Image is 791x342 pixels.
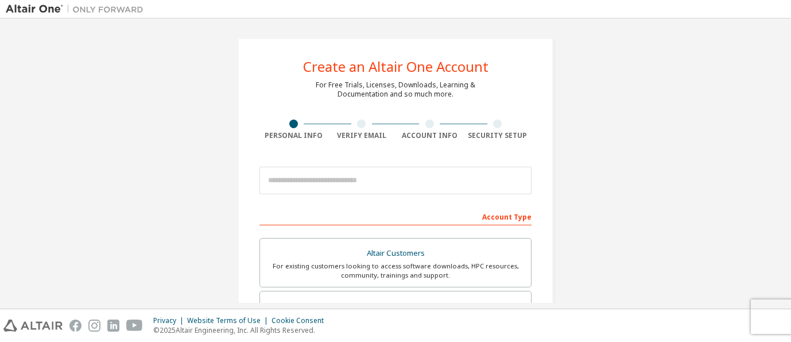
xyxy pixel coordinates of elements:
img: Altair One [6,3,149,15]
img: facebook.svg [69,320,82,332]
div: Account Type [259,207,532,225]
div: Personal Info [259,131,328,140]
div: Website Terms of Use [187,316,272,325]
div: For existing customers looking to access software downloads, HPC resources, community, trainings ... [267,262,524,280]
p: © 2025 Altair Engineering, Inc. All Rights Reserved. [153,325,331,335]
img: instagram.svg [88,320,100,332]
div: Verify Email [328,131,396,140]
div: Privacy [153,316,187,325]
img: linkedin.svg [107,320,119,332]
div: Create an Altair One Account [303,60,488,74]
div: Students [267,298,524,314]
div: Altair Customers [267,245,524,262]
img: youtube.svg [126,320,143,332]
div: For Free Trials, Licenses, Downloads, Learning & Documentation and so much more. [316,80,475,99]
img: altair_logo.svg [3,320,63,332]
div: Cookie Consent [272,316,331,325]
div: Security Setup [464,131,532,140]
div: Account Info [395,131,464,140]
